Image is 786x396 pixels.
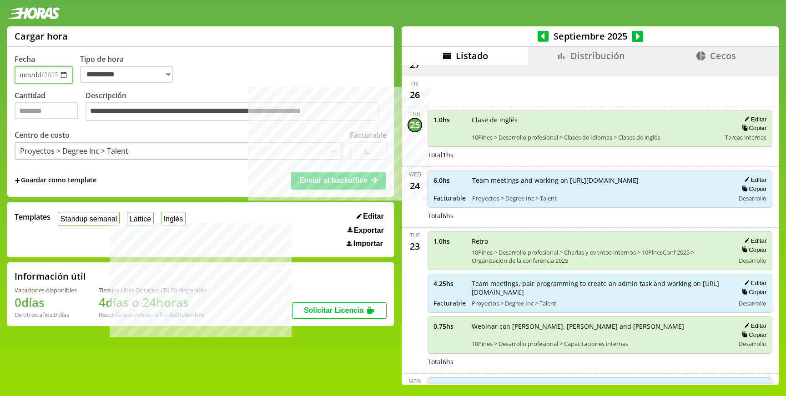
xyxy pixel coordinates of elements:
[99,311,207,319] div: Recordá que vencen a fin de
[433,115,465,124] span: 1.0 hs
[161,212,186,226] button: Inglés
[410,231,420,239] div: Tue
[408,239,422,254] div: 23
[99,294,207,311] h1: 4 días o 24 horas
[15,212,50,222] span: Templates
[304,306,364,314] span: Solicitar Licencia
[15,54,35,64] label: Fecha
[739,288,766,296] button: Copiar
[739,340,766,348] span: Desarrollo
[741,322,766,330] button: Editar
[456,50,488,62] span: Listado
[433,194,466,202] span: Facturable
[15,90,86,124] label: Cantidad
[433,237,465,246] span: 1.0 hs
[725,133,766,141] span: Tareas internas
[408,88,422,102] div: 26
[353,240,383,248] span: Importar
[433,383,466,391] span: 6.0 hs
[741,115,766,123] button: Editar
[433,299,465,307] span: Facturable
[472,340,728,348] span: 10Pines > Desarrollo profesional > Capacitaciones internas
[409,110,421,118] div: Thu
[15,270,86,282] h2: Información útil
[15,311,77,319] div: De otros años: 0 días
[354,212,387,221] button: Editar
[86,102,379,121] textarea: Descripción
[15,102,78,119] input: Cantidad
[15,286,77,294] div: Vacaciones disponibles
[363,212,383,221] span: Editar
[739,299,766,307] span: Desarrollo
[175,311,204,319] b: Diciembre
[428,211,772,220] div: Total 6 hs
[345,226,387,235] button: Exportar
[15,175,96,185] span: +Guardar como template
[433,176,466,185] span: 6.0 hs
[408,178,422,193] div: 24
[409,170,421,178] div: Wed
[739,246,766,254] button: Copiar
[472,237,728,246] span: Retro
[408,118,422,132] div: 25
[428,357,772,366] div: Total 6 hs
[408,58,422,72] div: 27
[433,322,465,331] span: 0.75 hs
[20,146,128,156] div: Proyectos > Degree Inc > Talent
[58,212,120,226] button: Standup semanal
[549,30,632,42] span: Septiembre 2025
[739,124,766,132] button: Copiar
[354,226,384,235] span: Exportar
[350,130,387,140] label: Facturable
[86,90,387,124] label: Descripción
[741,279,766,287] button: Editar
[408,377,422,385] div: Mon
[402,65,779,384] div: scrollable content
[739,256,766,265] span: Desarrollo
[741,383,766,391] button: Editar
[411,80,418,88] div: Fri
[741,176,766,184] button: Editar
[472,176,728,185] span: Team meetings and working on [URL][DOMAIN_NAME]
[80,66,173,83] select: Tipo de hora
[739,331,766,339] button: Copiar
[739,194,766,202] span: Desarrollo
[15,175,20,185] span: +
[472,248,728,265] span: 10Pines > Desarrollo profesional > Charlas y eventos internos > 10PinesConf 2025 > Organizacion d...
[127,212,154,226] button: Lattice
[472,115,719,124] span: Clase de inglés
[7,7,60,19] img: logotipo
[292,302,387,319] button: Solicitar Licencia
[472,322,728,331] span: Webinar con [PERSON_NAME], [PERSON_NAME] and [PERSON_NAME]
[741,237,766,245] button: Editar
[472,299,728,307] span: Proyectos > Degree Inc > Talent
[15,30,68,42] h1: Cargar hora
[472,383,728,391] span: Team meetings and working on [URL][DOMAIN_NAME] and [URL][DOMAIN_NAME]
[433,279,465,288] span: 4.25 hs
[472,279,728,296] span: Team meetings, pair programming to create an admin task and working on [URL][DOMAIN_NAME]
[15,294,77,311] h1: 0 días
[472,133,719,141] span: 10Pines > Desarrollo profesional > Clases de Idiomas > Clases de inglés
[472,194,728,202] span: Proyectos > Degree Inc > Talent
[710,50,736,62] span: Cecos
[428,150,772,159] div: Total 1 hs
[739,185,766,193] button: Copiar
[80,54,180,84] label: Tipo de hora
[299,176,368,184] span: Enviar al backoffice
[99,286,207,294] div: Tiempo Libre Optativo (TiLO) disponible
[291,172,386,189] button: Enviar al backoffice
[570,50,625,62] span: Distribución
[15,130,70,140] label: Centro de costo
